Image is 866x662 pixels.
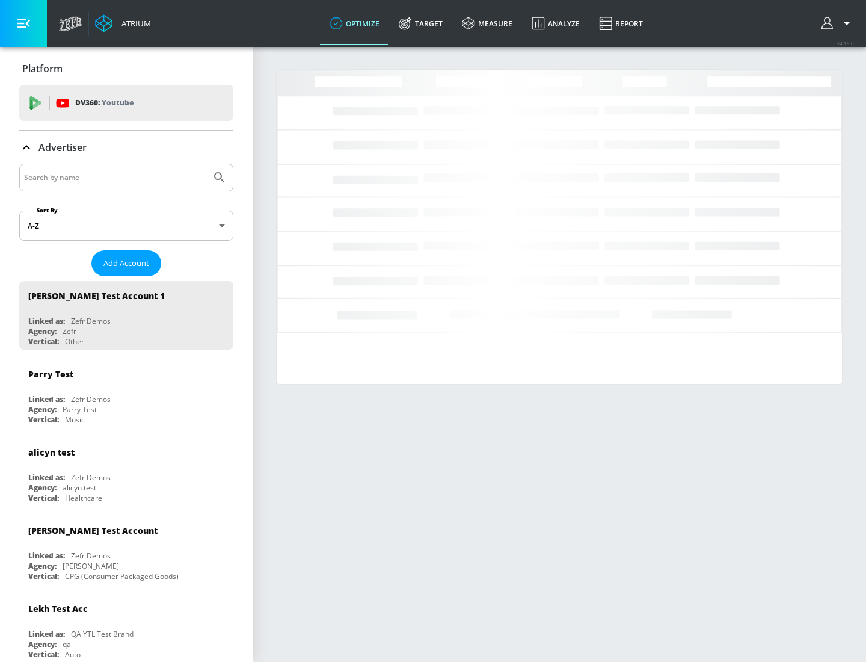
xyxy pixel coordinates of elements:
[63,326,76,336] div: Zefr
[103,256,149,270] span: Add Account
[19,131,233,164] div: Advertiser
[28,629,65,639] div: Linked as:
[28,472,65,483] div: Linked as:
[28,316,65,326] div: Linked as:
[19,281,233,350] div: [PERSON_NAME] Test Account 1Linked as:Zefr DemosAgency:ZefrVertical:Other
[65,649,81,660] div: Auto
[837,40,854,46] span: v 4.19.0
[63,561,119,571] div: [PERSON_NAME]
[24,170,206,185] input: Search by name
[117,18,151,29] div: Atrium
[71,551,111,561] div: Zefr Demos
[19,516,233,584] div: [PERSON_NAME] Test AccountLinked as:Zefr DemosAgency:[PERSON_NAME]Vertical:CPG (Consumer Packaged...
[28,561,57,571] div: Agency:
[19,85,233,121] div: DV360: Youtube
[63,639,71,649] div: qa
[28,603,88,614] div: Lekh Test Acc
[65,571,179,581] div: CPG (Consumer Packaged Goods)
[452,2,522,45] a: measure
[28,447,75,458] div: alicyn test
[63,404,97,415] div: Parry Test
[19,359,233,428] div: Parry TestLinked as:Zefr DemosAgency:Parry TestVertical:Music
[71,629,134,639] div: QA YTL Test Brand
[102,96,134,109] p: Youtube
[28,415,59,425] div: Vertical:
[65,336,84,347] div: Other
[19,52,233,85] div: Platform
[28,639,57,649] div: Agency:
[28,493,59,503] div: Vertical:
[75,96,134,110] p: DV360:
[28,525,158,536] div: [PERSON_NAME] Test Account
[65,493,102,503] div: Healthcare
[28,483,57,493] div: Agency:
[19,438,233,506] div: alicyn testLinked as:Zefr DemosAgency:alicyn testVertical:Healthcare
[95,14,151,32] a: Atrium
[28,551,65,561] div: Linked as:
[19,211,233,241] div: A-Z
[71,394,111,404] div: Zefr Demos
[28,649,59,660] div: Vertical:
[28,326,57,336] div: Agency:
[28,368,73,380] div: Parry Test
[38,141,87,154] p: Advertiser
[389,2,452,45] a: Target
[34,206,60,214] label: Sort By
[22,62,63,75] p: Platform
[63,483,96,493] div: alicyn test
[320,2,389,45] a: optimize
[28,404,57,415] div: Agency:
[28,336,59,347] div: Vertical:
[91,250,161,276] button: Add Account
[65,415,85,425] div: Music
[522,2,589,45] a: Analyze
[71,472,111,483] div: Zefr Demos
[28,394,65,404] div: Linked as:
[589,2,653,45] a: Report
[28,290,165,302] div: [PERSON_NAME] Test Account 1
[28,571,59,581] div: Vertical:
[71,316,111,326] div: Zefr Demos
